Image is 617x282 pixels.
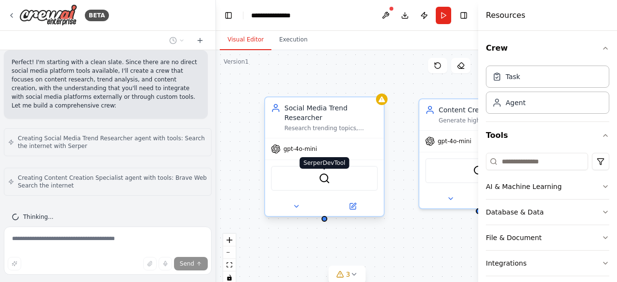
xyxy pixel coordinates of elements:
button: Start a new chat [192,35,208,46]
span: Send [180,260,194,268]
button: Tools [486,122,609,149]
h4: Resources [486,10,525,21]
button: Click to speak your automation idea [159,257,172,270]
img: SerperDevTool [319,173,330,184]
div: Research trending topics, hashtags, and content patterns in the {industry} industry to identify o... [284,124,378,132]
div: BETA [85,10,109,21]
span: 3 [346,269,350,279]
p: Perfect! I'm starting with a clean slate. Since there are no direct social media platform tools a... [12,58,200,110]
button: Database & Data [486,200,609,225]
span: Thinking... [23,213,54,221]
button: Crew [486,35,609,62]
button: File & Document [486,225,609,250]
span: gpt-4o-mini [438,137,471,145]
button: zoom in [223,234,236,246]
button: Execution [271,30,315,50]
div: Crew [486,62,609,121]
div: Task [506,72,520,81]
img: BraveSearchTool [473,165,484,176]
div: File & Document [486,233,542,242]
button: Hide right sidebar [457,9,470,22]
span: Creating Content Creation Specialist agent with tools: Brave Web Search the internet [18,174,207,189]
span: Creating Social Media Trend Researcher agent with tools: Search the internet with Serper [18,134,207,150]
button: Upload files [143,257,157,270]
button: Send [174,257,208,270]
span: gpt-4o-mini [283,145,317,153]
button: AI & Machine Learning [486,174,609,199]
div: Database & Data [486,207,544,217]
button: Improve this prompt [8,257,21,270]
button: zoom out [223,246,236,259]
div: Version 1 [224,58,249,66]
div: Agent [506,98,525,107]
button: Open in side panel [325,201,380,212]
nav: breadcrumb [251,11,299,20]
div: Content Creation SpecialistGenerate high-quality, engaging social media content ideas and caption... [418,98,539,209]
div: Social Media Trend ResearcherResearch trending topics, hashtags, and content patterns in the {ind... [264,98,385,219]
div: Social Media Trend Researcher [284,103,378,122]
button: Switch to previous chat [165,35,188,46]
div: AI & Machine Learning [486,182,562,191]
div: Generate high-quality, engaging social media content ideas and captions for the {industry} indust... [439,117,532,124]
button: Integrations [486,251,609,276]
img: Logo [19,4,77,26]
button: fit view [223,259,236,271]
div: Content Creation Specialist [439,105,532,115]
div: Integrations [486,258,526,268]
button: Visual Editor [220,30,271,50]
button: Hide left sidebar [222,9,235,22]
